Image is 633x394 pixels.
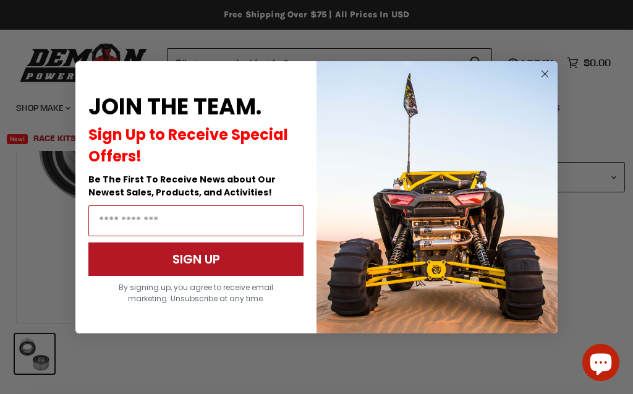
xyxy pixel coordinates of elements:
span: Sign Up to Receive Special Offers! [88,124,288,166]
span: Be The First To Receive News about Our Newest Sales, Products, and Activities! [88,173,276,199]
button: Close dialog [537,66,553,82]
button: SIGN UP [88,242,304,276]
span: JOIN THE TEAM. [88,91,261,122]
inbox-online-store-chat: Shopify online store chat [579,344,623,384]
input: Email Address [88,205,304,236]
span: By signing up, you agree to receive email marketing. Unsubscribe at any time. [119,282,273,304]
img: a9095488-b6e7-41ba-879d-588abfab540b.jpeg [316,61,558,333]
